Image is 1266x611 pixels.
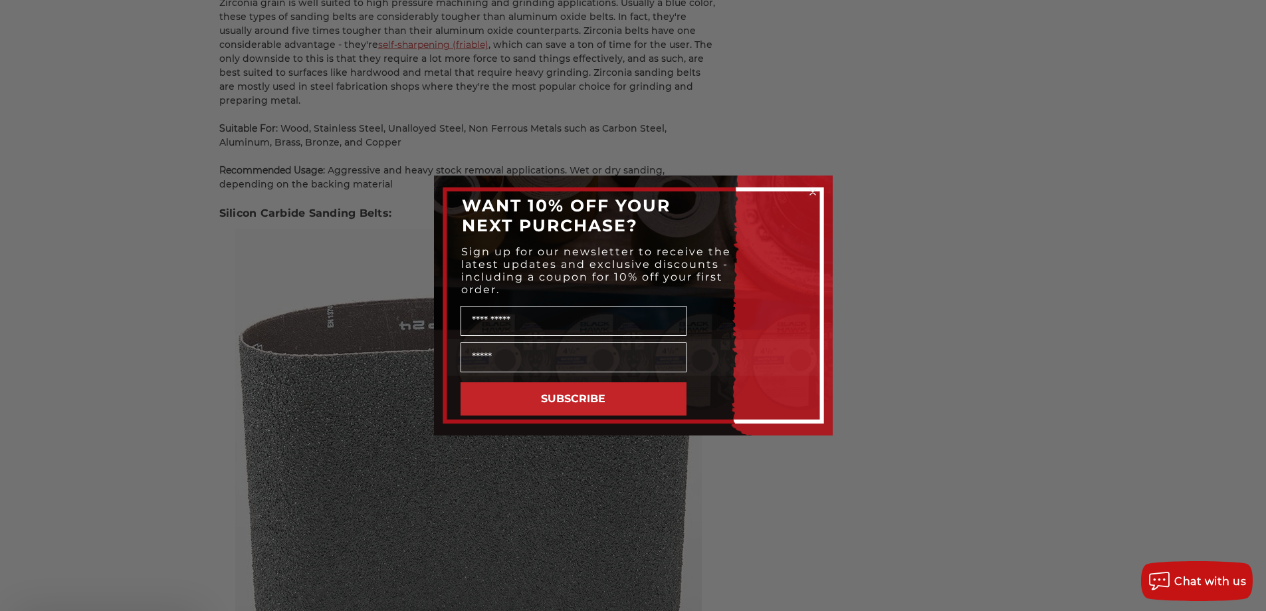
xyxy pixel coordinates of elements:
button: SUBSCRIBE [461,382,686,416]
input: Email [461,342,686,372]
button: Chat with us [1141,561,1253,601]
span: Chat with us [1174,575,1246,588]
span: Sign up for our newsletter to receive the latest updates and exclusive discounts - including a co... [461,245,731,296]
button: Close dialog [806,185,819,199]
span: WANT 10% OFF YOUR NEXT PURCHASE? [462,195,671,235]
